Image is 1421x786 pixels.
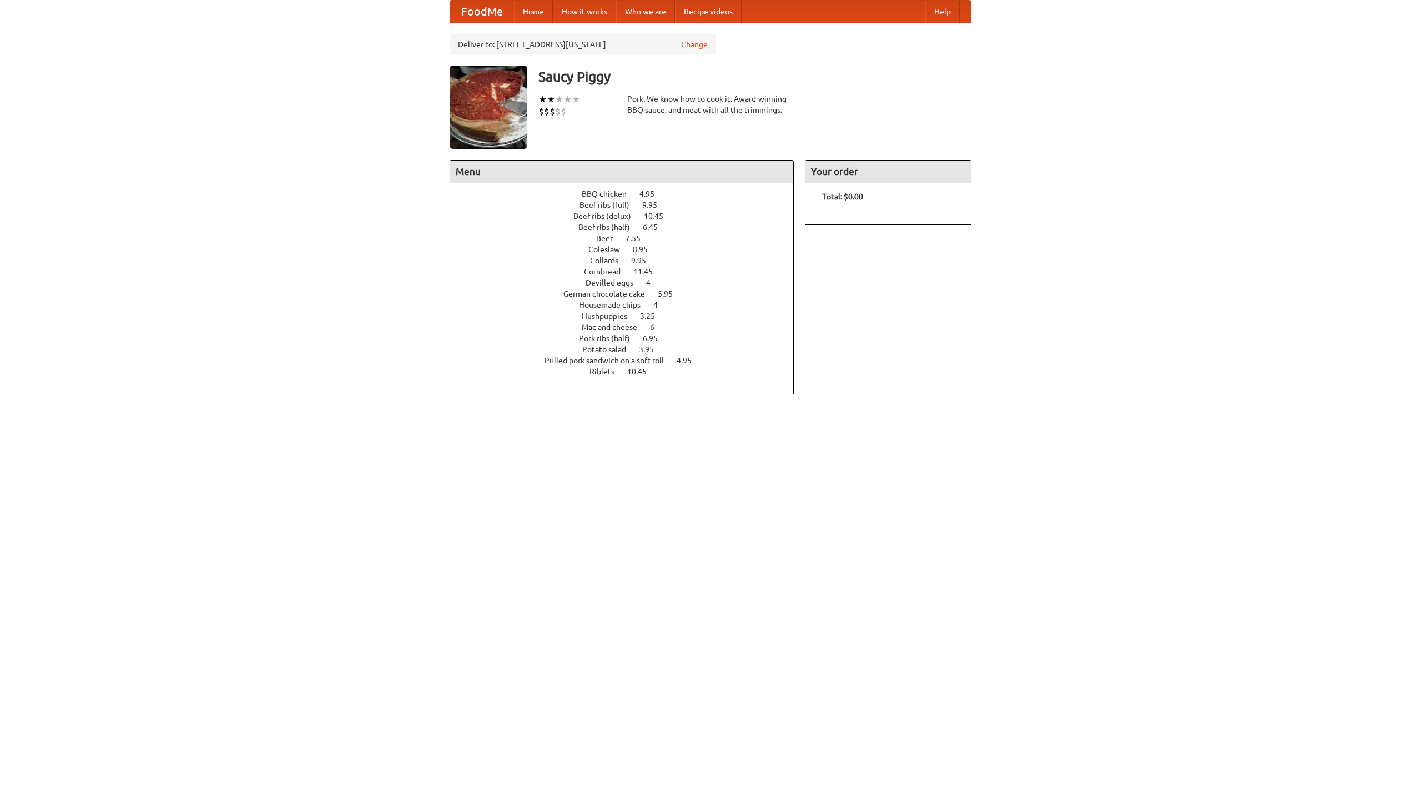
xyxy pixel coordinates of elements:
a: Riblets 10.45 [589,367,667,376]
a: How it works [553,1,616,23]
span: German chocolate cake [563,289,656,298]
span: 4 [646,278,662,287]
div: Pork. We know how to cook it. Award-winning BBQ sauce, and meat with all the trimmings. [627,93,794,116]
span: Devilled eggs [586,278,644,287]
span: Housemade chips [579,301,652,309]
span: 4 [653,301,669,309]
span: 3.25 [640,312,666,321]
h3: Saucy Piggy [538,66,971,88]
a: German chocolate cake 5.95 [563,289,693,298]
li: $ [561,106,566,118]
span: Cornbread [584,267,632,276]
span: 4.95 [639,189,666,198]
li: ★ [555,93,563,106]
span: Riblets [589,367,626,376]
a: Pulled pork sandwich on a soft roll 4.95 [545,356,712,365]
span: Mac and cheese [582,323,648,332]
a: Beef ribs (half) 6.45 [578,223,678,232]
b: Total: $0.00 [822,192,863,201]
a: Beef ribs (delux) 10.45 [573,212,684,221]
a: Hushpuppies 3.25 [582,312,676,321]
a: Help [925,1,960,23]
span: Potato salad [582,345,637,354]
span: 9.95 [642,201,668,209]
span: Beer [596,234,624,243]
span: 5.95 [658,289,684,298]
li: $ [544,106,550,118]
span: 3.95 [639,345,665,354]
span: Coleslaw [588,245,631,254]
span: 10.45 [627,367,658,376]
a: Pork ribs (half) 6.95 [579,334,678,343]
a: Change [681,39,708,50]
span: Pork ribs (half) [579,334,641,343]
span: 7.55 [626,234,652,243]
span: 4.95 [677,356,703,365]
a: Beer 7.55 [596,234,661,243]
span: Pulled pork sandwich on a soft roll [545,356,675,365]
li: $ [538,106,544,118]
a: Devilled eggs 4 [586,278,671,287]
div: Deliver to: [STREET_ADDRESS][US_STATE] [450,34,716,54]
li: ★ [563,93,572,106]
li: $ [550,106,555,118]
span: Beef ribs (half) [578,223,641,232]
li: ★ [547,93,555,106]
span: 6 [650,323,666,332]
span: 6.45 [643,223,669,232]
span: Hushpuppies [582,312,638,321]
span: 6.95 [643,334,669,343]
a: Home [514,1,553,23]
span: Beef ribs (full) [580,201,641,209]
span: 10.45 [644,212,674,221]
li: $ [555,106,561,118]
a: BBQ chicken 4.95 [582,189,675,198]
img: angular.jpg [450,66,527,149]
a: FoodMe [450,1,514,23]
span: Beef ribs (delux) [573,212,642,221]
span: BBQ chicken [582,189,638,198]
span: Collards [590,256,629,265]
li: ★ [572,93,580,106]
span: 11.45 [633,267,664,276]
a: Cornbread 11.45 [584,267,673,276]
span: 9.95 [631,256,657,265]
a: Coleslaw 8.95 [588,245,668,254]
a: Recipe videos [675,1,742,23]
span: 8.95 [633,245,659,254]
a: Mac and cheese 6 [582,323,675,332]
a: Who we are [616,1,675,23]
a: Beef ribs (full) 9.95 [580,201,678,209]
a: Potato salad 3.95 [582,345,674,354]
a: Collards 9.95 [590,256,667,265]
li: ★ [538,93,547,106]
h4: Your order [805,161,971,183]
h4: Menu [450,161,793,183]
a: Housemade chips 4 [579,301,678,309]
